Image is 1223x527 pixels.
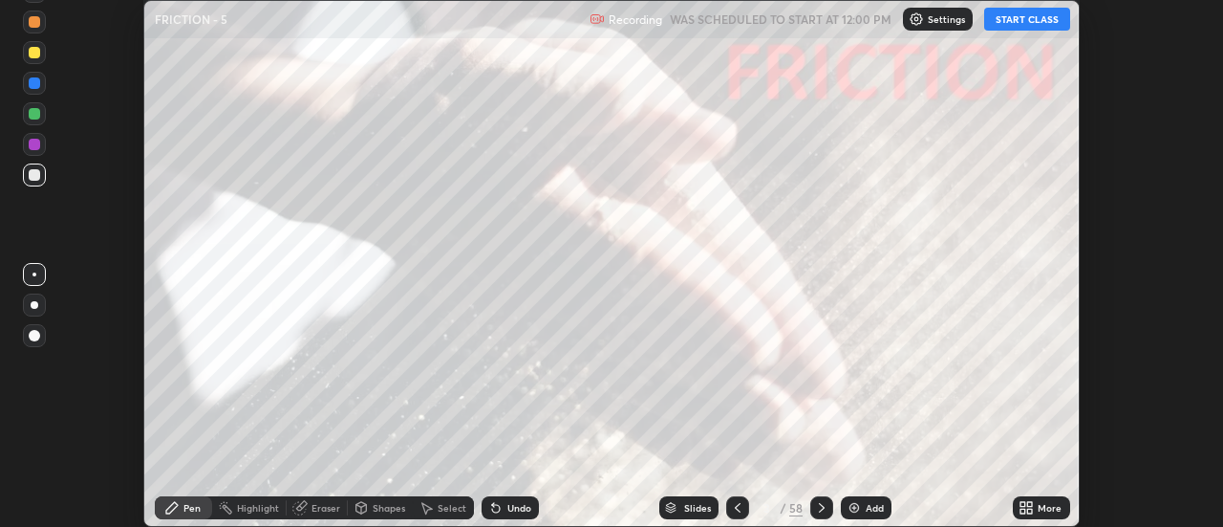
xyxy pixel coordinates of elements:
[1038,503,1062,513] div: More
[866,503,884,513] div: Add
[757,502,776,514] div: 3
[780,502,785,514] div: /
[311,503,340,513] div: Eraser
[984,8,1070,31] button: START CLASS
[183,503,201,513] div: Pen
[789,499,803,516] div: 58
[909,11,924,27] img: class-settings-icons
[237,503,279,513] div: Highlight
[590,11,605,27] img: recording.375f2c34.svg
[373,503,405,513] div: Shapes
[438,503,466,513] div: Select
[155,11,227,27] p: FRICTION - 5
[609,12,662,27] p: Recording
[507,503,531,513] div: Undo
[670,11,891,28] h5: WAS SCHEDULED TO START AT 12:00 PM
[684,503,711,513] div: Slides
[847,500,862,516] img: add-slide-button
[928,14,965,24] p: Settings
